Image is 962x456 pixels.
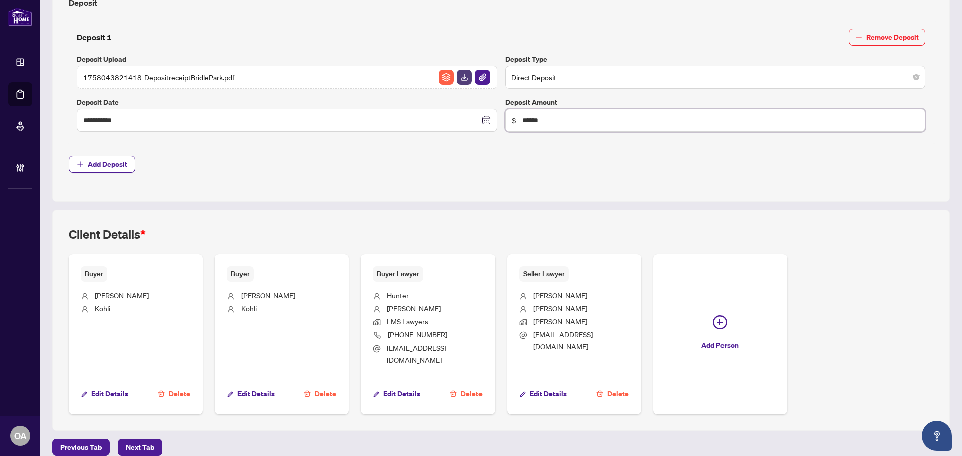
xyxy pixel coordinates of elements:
span: Add Person [701,337,739,353]
button: Edit Details [519,385,567,402]
h2: Client Details [69,226,146,242]
button: Delete [303,385,337,402]
label: Deposit Date [77,97,497,108]
span: LMS Lawyers [387,317,428,326]
keeper-lock: Open Keeper Popup [902,114,914,126]
span: Delete [461,386,483,402]
span: Edit Details [91,386,128,402]
span: plus-circle [713,315,727,329]
span: Next Tab [126,439,154,455]
label: Deposit Type [505,54,925,65]
span: Seller Lawyer [519,266,569,282]
span: [PERSON_NAME] [533,317,587,326]
span: Edit Details [530,386,567,402]
span: 1758043821418-DepositreceiptBridlePark.pdfFile ArchiveFile DownloadFile Attachement [77,66,497,89]
button: Remove Deposit [849,29,925,46]
span: [PERSON_NAME] [95,291,149,300]
span: 1758043821418-DepositreceiptBridlePark.pdf [83,72,234,83]
button: Edit Details [81,385,129,402]
span: Previous Tab [60,439,102,455]
span: plus [77,161,84,168]
img: File Archive [439,70,454,85]
button: File Download [456,69,472,85]
button: Previous Tab [52,439,110,456]
img: File Attachement [475,70,490,85]
span: [PERSON_NAME] [533,304,587,313]
button: File Attachement [474,69,491,85]
span: Delete [169,386,190,402]
span: Kohli [95,304,110,313]
span: [PHONE_NUMBER] [388,330,447,339]
button: Add Person [653,254,788,414]
button: Delete [157,385,191,402]
button: Open asap [922,421,952,451]
span: [PERSON_NAME] [387,304,441,313]
span: Buyer [227,266,254,282]
span: [EMAIL_ADDRESS][DOMAIN_NAME] [533,330,593,350]
button: Add Deposit [69,156,135,173]
button: Delete [596,385,629,402]
span: Delete [315,386,336,402]
img: File Download [457,70,472,85]
button: Edit Details [373,385,421,402]
button: File Archive [438,69,454,85]
img: logo [8,8,32,26]
span: Hunter [387,291,409,300]
span: Delete [607,386,629,402]
span: Add Deposit [88,156,127,172]
span: [PERSON_NAME] [533,291,587,300]
button: Edit Details [227,385,275,402]
span: Remove Deposit [866,29,919,45]
span: $ [512,115,516,126]
label: Deposit Amount [505,97,925,108]
button: Delete [449,385,483,402]
span: [PERSON_NAME] [241,291,295,300]
span: minus [855,34,862,41]
span: close-circle [913,74,919,80]
span: Edit Details [383,386,420,402]
span: OA [14,429,27,443]
span: Buyer Lawyer [373,266,423,282]
button: Next Tab [118,439,162,456]
span: [EMAIL_ADDRESS][DOMAIN_NAME] [387,343,446,364]
label: Deposit Upload [77,54,497,65]
span: Direct Deposit [511,68,919,87]
span: Edit Details [237,386,275,402]
span: Kohli [241,304,257,313]
h4: Deposit 1 [77,31,112,43]
span: Buyer [81,266,107,282]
